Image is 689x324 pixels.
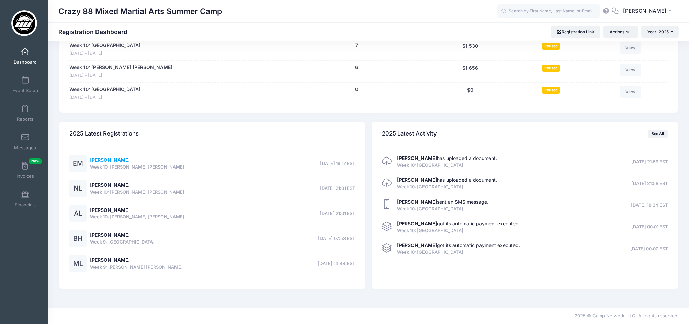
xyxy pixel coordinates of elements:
[397,220,520,226] a: [PERSON_NAME]got its automatic payment executed.
[542,87,560,93] span: Paused
[551,26,600,38] a: Registration Link
[90,264,183,271] span: Week 9: [PERSON_NAME] [PERSON_NAME]
[641,26,679,38] button: Year: 2025
[69,161,87,167] a: EM
[397,155,437,161] strong: [PERSON_NAME]
[12,88,38,94] span: Event Setup
[631,202,668,209] span: [DATE] 18:24 EST
[397,227,520,234] span: Week 10: [GEOGRAPHIC_DATA]
[542,65,560,72] span: Paused
[90,157,130,163] a: [PERSON_NAME]
[542,43,560,50] span: Paused
[428,42,512,57] div: $1,530
[17,116,33,122] span: Reports
[69,205,87,222] div: AL
[382,124,437,144] h4: 2025 Latest Activity
[9,73,42,97] a: Event Setup
[631,159,668,165] span: [DATE] 21:59 EST
[631,180,668,187] span: [DATE] 21:58 EST
[90,207,130,213] a: [PERSON_NAME]
[90,164,184,171] span: Week 10: [PERSON_NAME] [PERSON_NAME]
[397,199,437,205] strong: [PERSON_NAME]
[397,155,497,161] a: [PERSON_NAME]has uploaded a document.
[355,64,358,71] button: 6
[397,242,520,248] a: [PERSON_NAME]got its automatic payment executed.
[69,236,87,242] a: BH
[29,158,42,164] span: New
[397,177,497,183] a: [PERSON_NAME]has uploaded a document.
[9,44,42,68] a: Dashboard
[69,255,87,272] div: ML
[320,160,355,167] span: [DATE] 19:17 EST
[397,184,497,191] span: Week 10: [GEOGRAPHIC_DATA]
[69,50,140,57] span: [DATE] - [DATE]
[620,64,642,76] a: View
[623,7,666,15] span: [PERSON_NAME]
[575,313,679,318] span: 2025 © Camp Network, LLC. All rights reserved.
[9,187,42,211] a: Financials
[90,232,130,238] a: [PERSON_NAME]
[397,220,437,226] strong: [PERSON_NAME]
[397,249,520,256] span: Week 10: [GEOGRAPHIC_DATA]
[15,202,36,208] span: Financials
[69,72,172,79] span: [DATE] - [DATE]
[620,86,642,98] a: View
[397,199,488,205] a: [PERSON_NAME]sent an SMS message.
[58,3,222,19] h1: Crazy 88 Mixed Martial Arts Summer Camp
[428,64,512,79] div: $1,656
[631,224,668,230] span: [DATE] 00:01 EST
[69,186,87,192] a: NL
[14,59,37,65] span: Dashboard
[397,162,497,169] span: Week 10: [GEOGRAPHIC_DATA]
[619,3,679,19] button: [PERSON_NAME]
[69,124,139,144] h4: 2025 Latest Registrations
[428,86,512,101] div: $0
[648,130,668,138] a: See All
[90,257,130,263] a: [PERSON_NAME]
[318,235,355,242] span: [DATE] 07:53 EST
[497,4,600,18] input: Search by First Name, Last Name, or Email...
[90,239,155,246] span: Week 9: [GEOGRAPHIC_DATA]
[69,86,140,93] a: Week 10: [GEOGRAPHIC_DATA]
[90,189,184,196] span: Week 10: [PERSON_NAME] [PERSON_NAME]
[318,260,355,267] span: [DATE] 14:44 EST
[355,42,358,49] button: 7
[647,29,669,34] span: Year: 2025
[14,145,36,151] span: Messages
[69,261,87,267] a: ML
[603,26,638,38] button: Actions
[69,230,87,247] div: BH
[69,155,87,172] div: EM
[320,210,355,217] span: [DATE] 21:01 EST
[9,158,42,182] a: InvoicesNew
[397,177,437,183] strong: [PERSON_NAME]
[9,101,42,125] a: Reports
[16,173,34,179] span: Invoices
[69,211,87,217] a: AL
[69,180,87,197] div: NL
[630,246,668,252] span: [DATE] 00:00 EST
[69,94,140,101] span: [DATE] - [DATE]
[397,242,437,248] strong: [PERSON_NAME]
[620,42,642,54] a: View
[9,130,42,154] a: Messages
[320,185,355,192] span: [DATE] 21:01 EST
[355,86,358,93] button: 0
[90,182,130,188] a: [PERSON_NAME]
[58,28,133,35] h1: Registration Dashboard
[90,214,184,220] span: Week 10: [PERSON_NAME] [PERSON_NAME]
[69,64,172,71] a: Week 10: [PERSON_NAME] [PERSON_NAME]
[397,206,488,213] span: Week 10: [GEOGRAPHIC_DATA]
[11,10,37,36] img: Crazy 88 Mixed Martial Arts Summer Camp
[69,42,140,49] a: Week 10: [GEOGRAPHIC_DATA]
